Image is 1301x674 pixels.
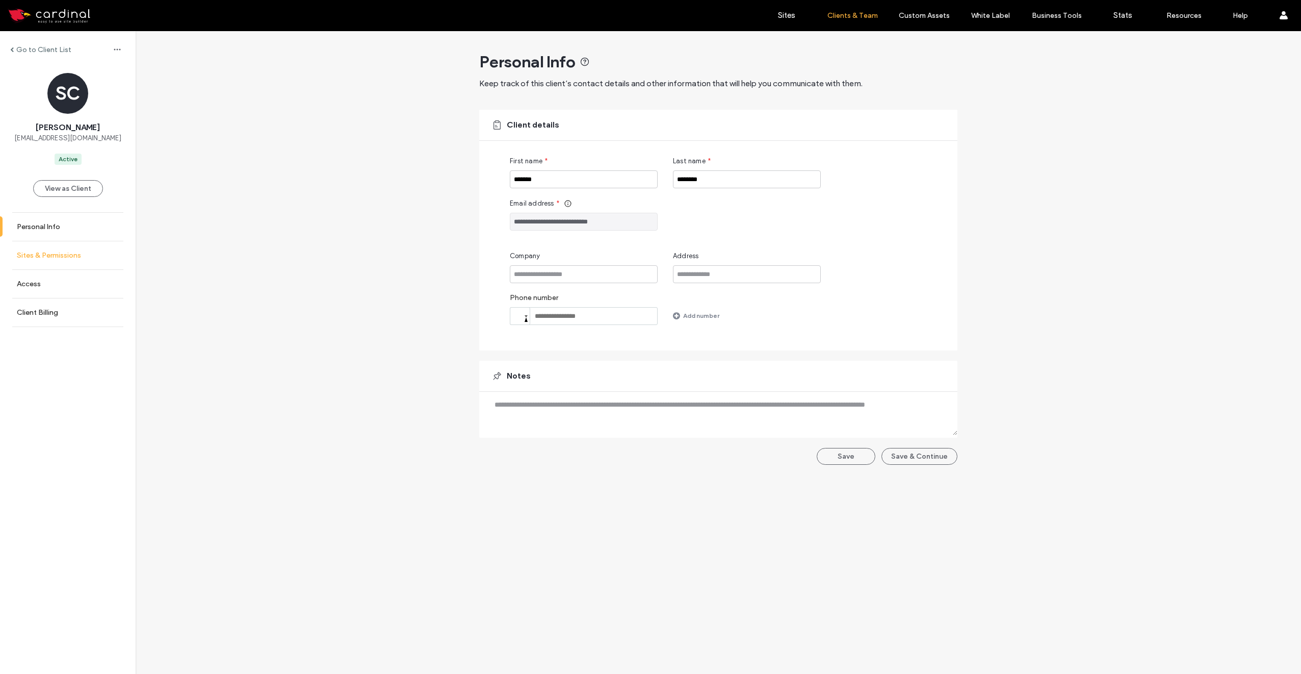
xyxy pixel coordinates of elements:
[16,45,71,54] label: Go to Client List
[14,133,121,143] span: [EMAIL_ADDRESS][DOMAIN_NAME]
[510,213,658,231] input: Email address
[510,170,658,188] input: First name
[17,251,81,260] label: Sites & Permissions
[23,7,44,16] span: Help
[510,265,658,283] input: Company
[479,79,863,88] span: Keep track of this client’s contact details and other information that will help you communicate ...
[673,251,698,261] span: Address
[1032,11,1082,20] label: Business Tools
[17,222,60,231] label: Personal Info
[1166,11,1202,20] label: Resources
[507,119,559,131] span: Client details
[1113,11,1132,20] label: Stats
[673,170,821,188] input: Last name
[507,370,531,382] span: Notes
[479,52,576,72] span: Personal Info
[1233,11,1248,20] label: Help
[510,251,540,261] span: Company
[673,265,821,283] input: Address
[47,73,88,114] div: SC
[510,198,554,209] span: Email address
[683,307,719,324] label: Add number
[59,155,77,164] div: Active
[778,11,795,20] label: Sites
[827,11,878,20] label: Clients & Team
[17,308,58,317] label: Client Billing
[881,448,957,465] button: Save & Continue
[971,11,1010,20] label: White Label
[673,156,706,166] span: Last name
[510,156,542,166] span: First name
[33,180,103,197] button: View as Client
[817,448,875,465] button: Save
[899,11,950,20] label: Custom Assets
[510,293,658,307] label: Phone number
[17,280,41,288] label: Access
[36,122,100,133] span: [PERSON_NAME]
